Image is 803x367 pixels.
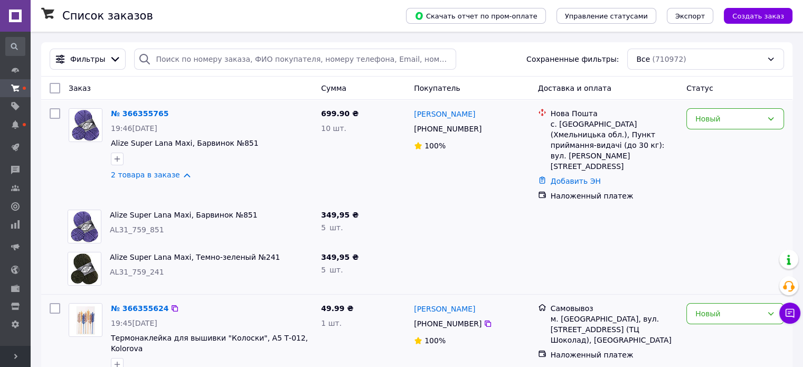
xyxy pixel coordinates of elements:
input: Поиск по номеру заказа, ФИО покупателя, номеру телефона, Email, номеру накладной [134,49,456,70]
a: Создать заказ [713,11,792,20]
span: Статус [686,84,713,92]
span: 5 шт. [321,223,343,232]
div: Новый [695,308,762,319]
button: Скачать отчет по пром-оплате [406,8,546,24]
a: 2 товара в заказе [111,171,180,179]
span: (710972) [652,55,686,63]
span: [PHONE_NUMBER] [414,319,481,328]
a: Добавить ЭН [551,177,601,185]
button: Экспорт [667,8,713,24]
span: 349,95 ₴ [321,253,358,261]
span: 699.90 ₴ [321,109,358,118]
div: с. [GEOGRAPHIC_DATA] (Хмельницька обл.), Пункт приймання-видачі (до 30 кг): вул. [PERSON_NAME][ST... [551,119,678,172]
a: Фото товару [69,108,102,142]
a: № 366355624 [111,304,168,313]
a: № 366355765 [111,109,168,118]
div: Нова Пошта [551,108,678,119]
span: Покупатель [414,84,460,92]
span: Заказ [69,84,91,92]
button: Чат с покупателем [779,303,800,324]
span: [PHONE_NUMBER] [414,125,481,133]
span: 5 шт. [321,266,343,274]
button: Управление статусами [556,8,656,24]
img: Фото товару [69,109,102,142]
span: 19:45[DATE] [111,319,157,327]
span: 100% [424,336,446,345]
div: Самовывоз [551,303,678,314]
span: AL31_759_851 [110,225,164,234]
div: Новый [695,113,762,125]
span: AL31_759_241 [110,268,164,276]
span: Экспорт [675,12,705,20]
a: [PERSON_NAME] [414,109,475,119]
span: Управление статусами [565,12,648,20]
span: Фильтры [70,54,105,64]
span: Все [636,54,650,64]
span: 1 шт. [321,319,342,327]
span: Создать заказ [732,12,784,20]
div: м. [GEOGRAPHIC_DATA], вул. [STREET_ADDRESS] (ТЦ Шоколад), [GEOGRAPHIC_DATA] [551,314,678,345]
span: Сохраненные фильтры: [526,54,619,64]
img: Фото товару [68,210,101,243]
a: [PERSON_NAME] [414,304,475,314]
span: 100% [424,142,446,150]
span: Сумма [321,84,346,92]
h1: Список заказов [62,10,153,22]
a: Термонаклейка для вышивки "Колоски", А5 Т-012, Kolorova [111,334,308,353]
span: Доставка и оплата [538,84,611,92]
div: Наложенный платеж [551,350,678,360]
span: 10 шт. [321,124,346,133]
button: Создать заказ [724,8,792,24]
span: 349,95 ₴ [321,211,358,219]
a: Alize Super Lana Maxi, Барвинок №851 [110,211,258,219]
span: 49.99 ₴ [321,304,353,313]
img: Фото товару [68,252,101,285]
span: 19:46[DATE] [111,124,157,133]
a: Alize Super Lana Maxi, Барвинок №851 [111,139,259,147]
span: Скачать отчет по пром-оплате [414,11,537,21]
a: Фото товару [69,303,102,337]
img: Фото товару [69,304,102,336]
div: Наложенный платеж [551,191,678,201]
a: Alize Super Lana Maxi, Темно-зеленый №241 [110,253,280,261]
